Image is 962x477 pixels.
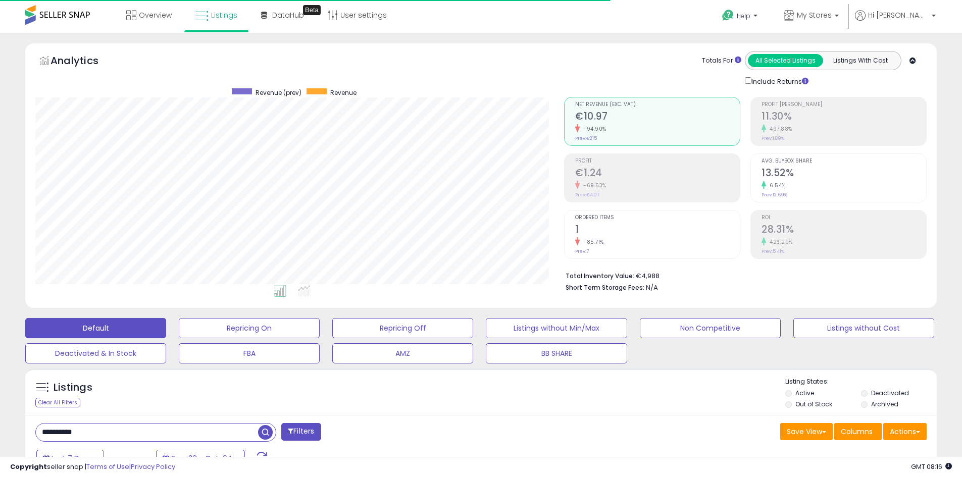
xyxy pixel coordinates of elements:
span: Overview [139,10,172,20]
span: Profit [575,158,740,164]
span: My Stores [797,10,832,20]
h2: €10.97 [575,111,740,124]
i: Get Help [722,9,734,22]
span: ROI [762,215,926,221]
button: Actions [883,423,927,440]
small: -85.71% [580,238,604,246]
button: Repricing Off [332,318,473,338]
small: -94.90% [580,125,606,133]
small: Prev: 12.69% [762,192,787,198]
span: Help [737,12,750,20]
span: Ordered Items [575,215,740,221]
span: Avg. Buybox Share [762,158,926,164]
span: Hi [PERSON_NAME] [868,10,929,20]
button: Save View [780,423,833,440]
label: Archived [871,400,898,408]
span: Listings [211,10,237,20]
span: Revenue (prev) [256,88,301,97]
h5: Listings [54,381,92,395]
a: Privacy Policy [131,462,175,471]
small: Prev: 1.89% [762,135,784,141]
h2: 1 [575,224,740,237]
span: 2025-10-13 08:16 GMT [911,462,952,471]
h2: 11.30% [762,111,926,124]
button: Non Competitive [640,318,781,338]
button: BB SHARE [486,343,627,363]
strong: Copyright [10,462,47,471]
button: Deactivated & In Stock [25,343,166,363]
div: Clear All Filters [35,398,80,407]
button: Listings without Min/Max [486,318,627,338]
button: Filters [281,423,321,441]
button: Listings With Cost [823,54,898,67]
span: Net Revenue (Exc. VAT) [575,102,740,108]
span: Profit [PERSON_NAME] [762,102,926,108]
span: Revenue [330,88,357,97]
small: 423.29% [766,238,793,246]
div: Totals For [702,56,741,66]
a: Hi [PERSON_NAME] [855,10,936,33]
label: Deactivated [871,389,909,397]
button: AMZ [332,343,473,363]
small: 497.88% [766,125,792,133]
small: 6.54% [766,182,786,189]
span: DataHub [272,10,304,20]
button: FBA [179,343,320,363]
h2: €1.24 [575,167,740,181]
b: Total Inventory Value: [566,272,634,280]
h2: 28.31% [762,224,926,237]
a: Help [714,2,768,33]
h5: Analytics [50,54,118,70]
small: Prev: 5.41% [762,248,784,254]
div: Tooltip anchor [303,5,321,15]
span: N/A [646,283,658,292]
small: Prev: €215 [575,135,597,141]
div: seller snap | | [10,462,175,472]
button: Default [25,318,166,338]
small: Prev: 7 [575,248,589,254]
label: Out of Stock [795,400,832,408]
button: All Selected Listings [748,54,823,67]
button: Columns [834,423,882,440]
b: Short Term Storage Fees: [566,283,644,292]
div: Include Returns [737,75,821,87]
button: Listings without Cost [793,318,934,338]
label: Active [795,389,814,397]
p: Listing States: [785,377,937,387]
a: Terms of Use [86,462,129,471]
small: Prev: €4.07 [575,192,599,198]
button: Repricing On [179,318,320,338]
li: €4,988 [566,269,919,281]
small: -69.53% [580,182,606,189]
h2: 13.52% [762,167,926,181]
span: Columns [841,427,873,437]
